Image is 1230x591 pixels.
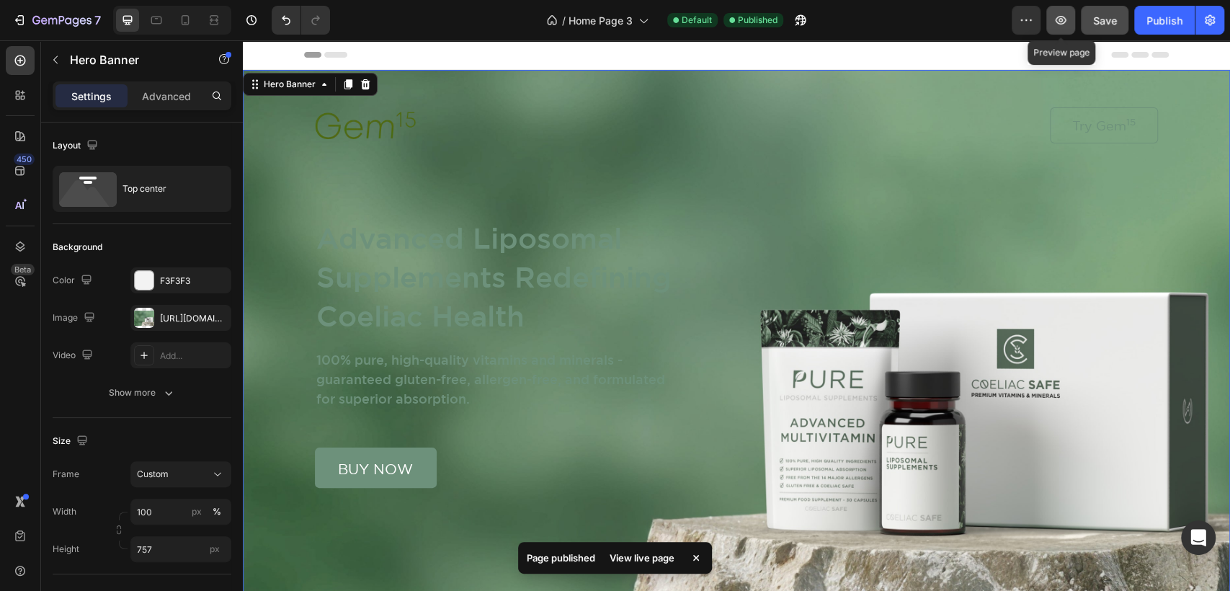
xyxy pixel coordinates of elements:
[130,499,231,525] input: px%
[53,505,76,518] label: Width
[192,505,202,518] div: px
[53,241,102,254] div: Background
[208,503,226,520] button: px
[73,310,437,368] p: 100% pure, high-quality vitamins and minerals - guaranteed gluten-free, allergen-free, and formul...
[53,432,91,451] div: Size
[738,14,777,27] span: Published
[883,76,893,87] sup: 15
[53,271,95,290] div: Color
[14,154,35,165] div: 450
[807,67,915,103] a: Try Gem15
[11,264,35,275] div: Beta
[160,312,228,325] div: [URL][DOMAIN_NAME]
[1081,6,1128,35] button: Save
[109,386,176,400] div: Show more
[160,275,228,288] div: F3F3F3
[53,380,231,406] button: Show more
[95,422,170,436] p: buy now
[130,461,231,487] button: Custom
[53,346,96,365] div: Video
[1146,13,1182,28] div: Publish
[160,350,228,363] div: Add...
[142,89,191,104] p: Advanced
[53,136,101,156] div: Layout
[53,543,79,556] label: Height
[562,13,566,28] span: /
[682,14,712,27] span: Default
[18,37,76,50] div: Hero Banner
[1181,520,1216,555] div: Open Intercom Messenger
[94,12,101,29] p: 7
[210,543,220,554] span: px
[272,6,330,35] div: Undo/Redo
[569,13,633,28] span: Home Page 3
[829,74,893,96] p: Try Gem
[71,89,112,104] p: Settings
[72,177,439,296] h1: Advanced Liposomal Supplements Redefining Coeliac Health
[1134,6,1195,35] button: Publish
[527,551,595,565] p: Page published
[70,51,192,68] p: Hero Banner
[1093,14,1117,27] span: Save
[6,6,107,35] button: 7
[188,503,205,520] button: %
[72,407,194,448] a: buy now
[53,468,79,481] label: Frame
[122,172,210,205] div: Top center
[601,548,683,568] div: View live page
[213,505,221,518] div: %
[137,468,169,481] span: Custom
[243,40,1230,591] iframe: Design area
[130,536,231,562] input: px
[53,308,98,328] div: Image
